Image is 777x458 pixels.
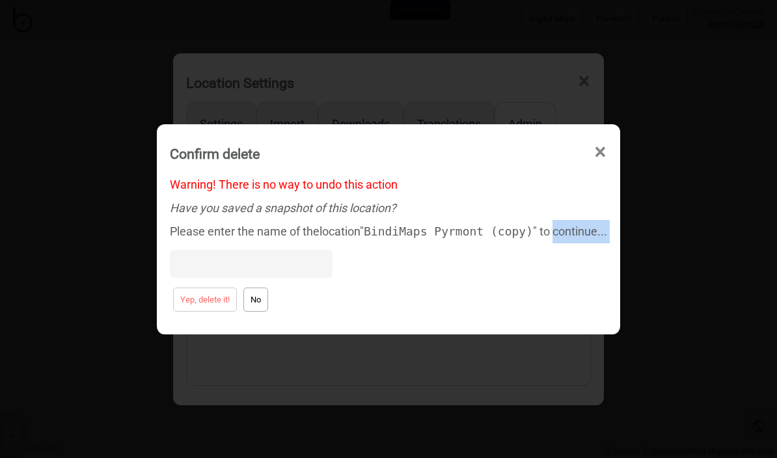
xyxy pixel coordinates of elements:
div: Warning! There is no way to undo this action [170,173,607,196]
em: Have you saved a snapshot of this location? [170,201,396,215]
span: × [593,131,607,174]
code: BindiMaps Pyrmont (copy) [364,224,533,238]
div: Please enter the name of the location " " to continue... [170,220,607,284]
button: Yep, delete it! [173,288,237,312]
button: No [243,288,268,312]
div: Confirm delete [170,140,260,168]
